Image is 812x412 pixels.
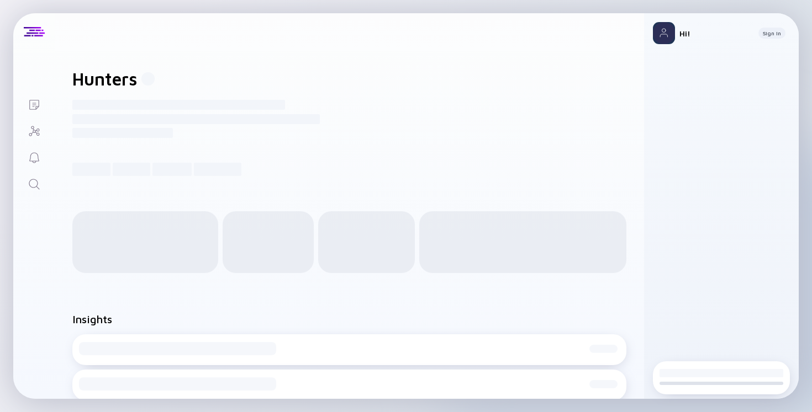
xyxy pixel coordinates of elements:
button: Sign In [758,28,785,39]
a: Search [13,170,55,196]
h1: Hunters [72,68,137,89]
img: Profile Picture [653,22,675,44]
a: Lists [13,90,55,117]
a: Reminders [13,143,55,170]
a: Investor Map [13,117,55,143]
h2: Insights [72,313,112,325]
div: Hi! [679,29,750,38]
